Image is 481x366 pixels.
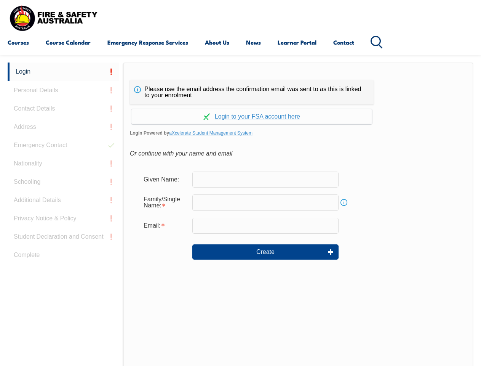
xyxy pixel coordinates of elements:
a: Contact [333,33,354,51]
a: About Us [205,33,229,51]
div: Email is required. [137,218,192,233]
div: Please use the email address the confirmation email was sent to as this is linked to your enrolment [130,80,374,104]
div: Family/Single Name is required. [137,192,192,213]
a: Login [8,63,119,81]
img: Log in withaxcelerate [203,113,210,120]
a: Emergency Response Services [107,33,188,51]
a: Learner Portal [278,33,316,51]
span: Login Powered by [130,127,467,139]
a: News [246,33,261,51]
button: Create [192,244,339,260]
a: Info [339,197,349,208]
a: Courses [8,33,29,51]
div: Given Name: [137,172,192,187]
a: Course Calendar [46,33,91,51]
a: aXcelerate Student Management System [169,130,252,136]
div: Or continue with your name and email [130,148,467,159]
